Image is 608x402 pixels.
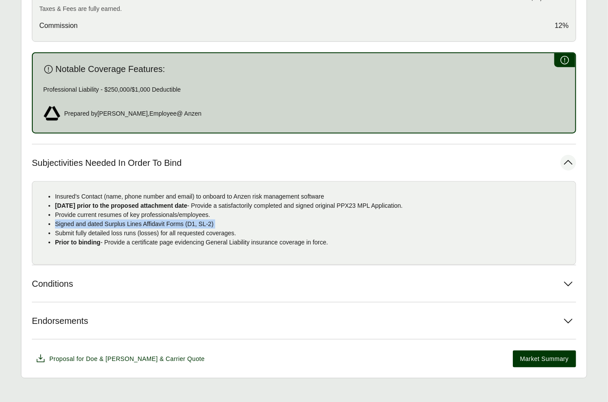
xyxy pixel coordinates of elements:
button: Market Summary [513,350,576,368]
span: Conditions [32,278,73,289]
span: Proposal for [49,354,205,364]
span: Notable Coverage Features: [55,64,165,75]
span: 12% [555,21,569,31]
span: Doe & [PERSON_NAME] [86,355,158,362]
strong: [DATE] prior to the proposed attachment date [55,202,187,209]
strong: Prior to binding [55,239,100,246]
span: Prepared by [PERSON_NAME] , Employee @ Anzen [64,109,202,118]
p: Insured's Contact (name, phone number and email) to onboard to Anzen risk management software [55,192,569,201]
p: Professional Liability - $250,000/$1,000 Deductible [43,85,565,94]
span: Endorsements [32,316,88,326]
button: Proposal for Doe & [PERSON_NAME] & Carrier Quote [32,350,208,368]
span: Subjectivities Needed In Order To Bind [32,158,182,168]
span: Market Summary [520,354,569,364]
p: Signed and dated Surplus Lines Affidavit Forms (D1, SL-2) [55,220,569,229]
p: - Provide a certificate page evidencing General Liability insurance coverage in force. [55,238,569,247]
button: Subjectivities Needed In Order To Bind [32,144,576,181]
button: Conditions [32,265,576,302]
span: & Carrier Quote [160,355,205,362]
p: - Provide a satisfactorily completed and signed original PPX23 MPL Application. [55,201,569,210]
p: Submit fully detailed loss runs (losses) for all requested coverages. [55,229,569,238]
span: Commission [39,21,78,31]
button: Endorsements [32,302,576,339]
p: Provide current resumes of key professionals/employees. [55,210,569,220]
p: Taxes & Fees are fully earned. [39,4,569,14]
